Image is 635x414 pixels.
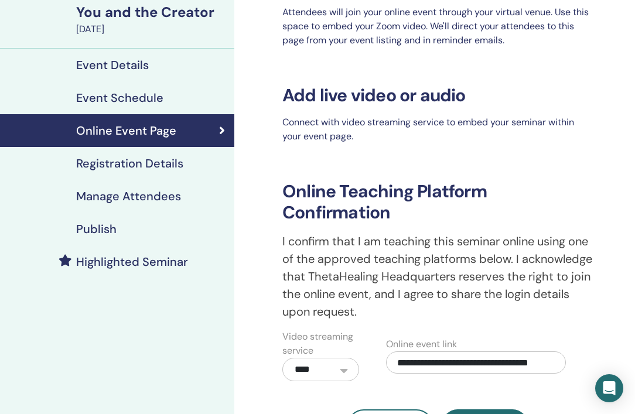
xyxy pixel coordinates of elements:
[275,181,600,223] h3: Online Teaching Platform Confirmation
[76,156,183,170] h4: Registration Details
[595,374,623,402] div: Open Intercom Messenger
[275,85,600,106] h3: Add live video or audio
[76,255,188,269] h4: Highlighted Seminar
[76,189,181,203] h4: Manage Attendees
[76,22,227,36] div: [DATE]
[69,2,234,36] a: You and the Creator[DATE]
[386,337,457,351] label: Online event link
[76,91,163,105] h4: Event Schedule
[282,330,359,358] label: Video streaming service
[275,5,600,47] p: Attendees will join your online event through your virtual venue. Use this space to embed your Zo...
[76,2,227,22] div: You and the Creator
[275,232,600,320] p: I confirm that I am teaching this seminar online using one of the approved teaching platforms bel...
[76,124,176,138] h4: Online Event Page
[76,58,149,72] h4: Event Details
[76,222,117,236] h4: Publish
[275,115,600,143] p: Connect with video streaming service to embed your seminar within your event page.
